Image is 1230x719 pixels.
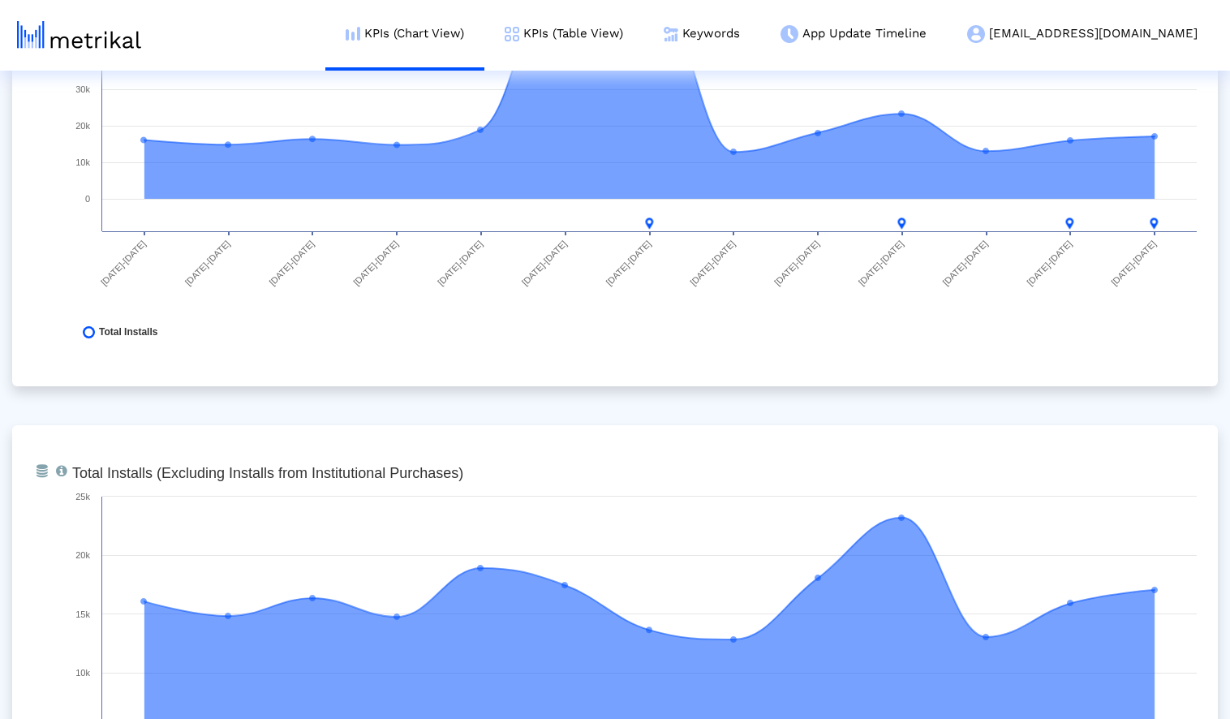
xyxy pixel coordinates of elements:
[75,157,90,167] text: 10k
[75,121,90,131] text: 20k
[436,238,484,286] text: [DATE]-[DATE]
[99,238,148,286] text: [DATE]-[DATE]
[772,238,821,286] text: [DATE]-[DATE]
[1025,238,1073,286] text: [DATE]-[DATE]
[1109,238,1158,286] text: [DATE]-[DATE]
[75,84,90,94] text: 30k
[75,668,90,678] text: 10k
[941,238,990,286] text: [DATE]-[DATE]
[351,238,400,286] text: [DATE]-[DATE]
[967,25,985,43] img: my-account-menu-icon.png
[75,609,90,619] text: 15k
[99,326,157,338] span: Total Installs
[183,238,232,286] text: [DATE]-[DATE]
[520,238,569,286] text: [DATE]-[DATE]
[267,238,316,286] text: [DATE]-[DATE]
[17,21,141,49] img: metrical-logo-light.png
[346,27,360,41] img: kpi-chart-menu-icon.png
[857,238,905,286] text: [DATE]-[DATE]
[604,238,652,286] text: [DATE]-[DATE]
[75,550,90,560] text: 20k
[85,194,90,204] text: 0
[664,27,678,41] img: keywords.png
[688,238,737,286] text: [DATE]-[DATE]
[781,25,798,43] img: app-update-menu-icon.png
[75,492,90,502] text: 25k
[72,465,463,481] tspan: Total Installs (Excluding Installs from Institutional Purchases)
[505,27,519,41] img: kpi-table-menu-icon.png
